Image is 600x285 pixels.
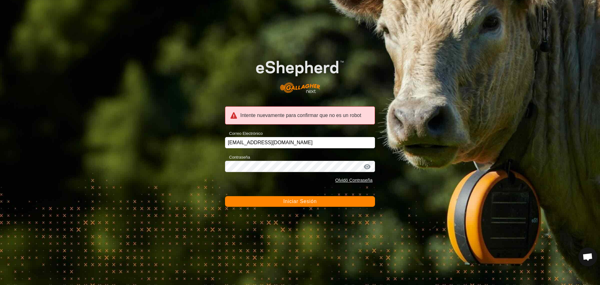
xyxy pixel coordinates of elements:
button: Iniciar Sesión [225,196,375,207]
img: Logo de eShepherd [240,48,360,99]
a: Olvidó Contraseña [335,178,372,183]
input: Correo Electrónico [225,137,375,148]
div: Intente nuevamente para confirmar que no es un robot [225,106,375,125]
label: Contraseña [225,154,250,160]
a: Chat abierto [578,247,597,266]
span: Iniciar Sesión [283,199,317,204]
label: Correo Electrónico [225,130,263,137]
